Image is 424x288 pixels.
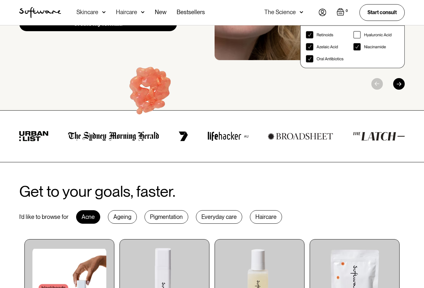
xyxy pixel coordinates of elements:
[196,210,242,224] div: Everyday care
[300,9,303,15] img: arrow down
[19,7,61,18] a: home
[76,210,100,224] div: Acne
[102,9,106,15] img: arrow down
[208,131,248,141] img: lifehacker logo
[108,210,137,224] div: Ageing
[250,210,282,224] div: Haircare
[19,131,49,141] img: urban list logo
[19,213,68,221] div: I’d like to browse for
[76,9,98,15] div: Skincare
[68,131,159,141] img: the Sydney morning herald logo
[145,210,188,224] div: Pigmentation
[141,9,145,15] img: arrow down
[19,183,175,200] h2: Get to your goals, faster.
[344,8,349,14] div: 0
[393,78,405,90] div: Next slide
[353,132,405,141] img: the latch logo
[359,4,405,21] a: Start consult
[110,53,190,132] img: Hydroquinone (skin lightening agent)
[19,7,61,18] img: Software Logo
[264,9,296,15] div: The Science
[337,8,349,17] a: Open empty cart
[268,133,333,140] img: broadsheet logo
[116,9,137,15] div: Haircare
